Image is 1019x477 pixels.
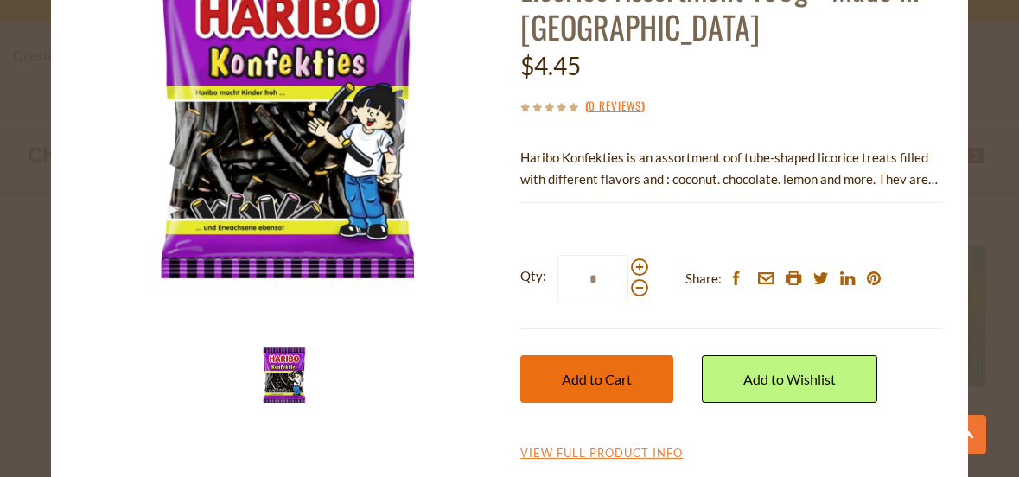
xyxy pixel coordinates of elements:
strong: Qty: [520,265,546,287]
img: Haribo Konfekties Candy Coated Licorice [250,340,319,410]
span: Add to Cart [562,371,632,387]
a: View Full Product Info [520,446,683,461]
span: ( ) [585,97,645,114]
span: $4.45 [520,51,581,80]
p: Haribo Konfekties is an assortment oof tube-shaped licorice treats filled with different flavors ... [520,147,942,190]
span: Share: [685,268,722,289]
a: Add to Wishlist [702,355,877,403]
a: 0 Reviews [589,97,641,116]
input: Qty: [557,255,628,302]
button: Add to Cart [520,355,673,403]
